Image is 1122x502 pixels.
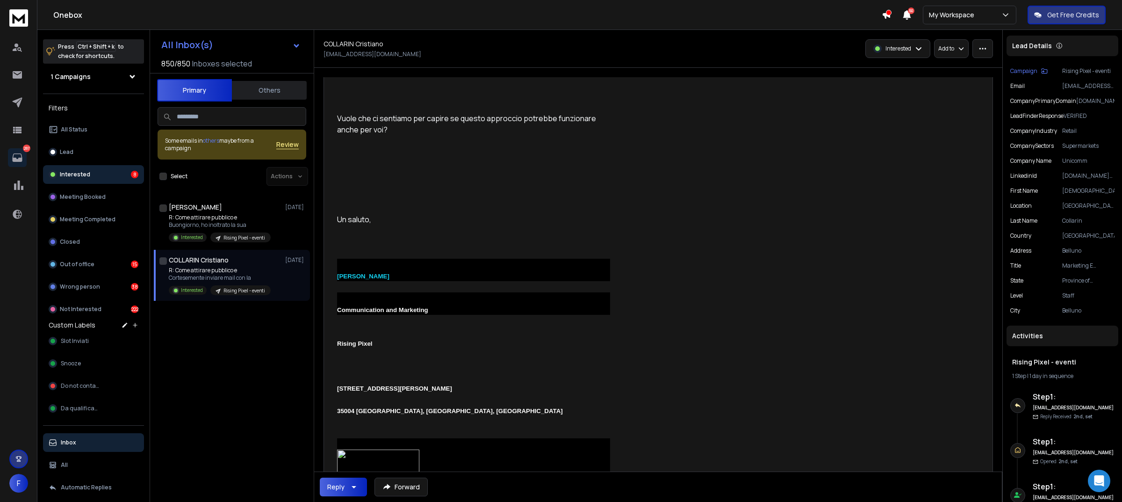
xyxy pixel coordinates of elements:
span: Do not contact [61,382,101,390]
p: [GEOGRAPHIC_DATA], Province of [GEOGRAPHIC_DATA], [GEOGRAPHIC_DATA] [1062,202,1115,210]
p: Campaign [1010,67,1037,75]
p: Supermarkets [1062,142,1115,150]
p: Meeting Booked [60,193,106,201]
p: Belluno [1062,247,1115,255]
p: Get Free Credits [1047,10,1099,20]
p: Vuole che ci sentiamo per capire se questo approccio potrebbe funzionare anche per voi? [337,113,610,135]
p: Collarin [1062,217,1115,225]
button: F [9,474,28,493]
p: companyPrimaryDomain [1010,97,1076,105]
p: Marketing E Comunicazione [1062,262,1115,269]
p: title [1010,262,1021,269]
p: Lead Details [1012,41,1052,51]
button: 1 Campaigns [43,67,144,86]
span: Rising Pixel [337,340,373,347]
p: [DATE] [285,204,306,211]
p: Rising Pixel - eventi [223,287,265,294]
h1: Onebox [53,9,882,21]
span: Da qualificare [61,405,100,412]
button: Review [276,140,299,149]
p: Inbox [61,439,76,446]
p: Lead [60,148,73,156]
p: Meeting Completed [60,216,115,223]
p: Retail [1062,127,1115,135]
p: [DOMAIN_NAME] [1076,97,1115,105]
p: [GEOGRAPHIC_DATA] [1062,232,1115,240]
h1: COLLARIN Cristiano [169,255,229,265]
p: R: Come attirare pubblico e [169,214,271,221]
p: [DEMOGRAPHIC_DATA] [1062,187,1115,195]
p: city [1010,307,1020,314]
h6: [EMAIL_ADDRESS][DOMAIN_NAME] [1033,494,1115,501]
h6: Step 1 : [1033,391,1115,402]
p: address [1010,247,1031,255]
button: Get Free Credits [1028,6,1106,24]
p: Interested [181,287,203,294]
button: Slot Inviati [43,332,144,350]
button: Forward [374,478,428,496]
h6: Step 1 : [1033,481,1115,492]
img: 0 [337,450,419,479]
label: Select [171,173,187,180]
span: 50 [908,7,914,14]
button: All Status [43,120,144,139]
h1: Rising Pixel - eventi [1012,357,1113,367]
p: country [1010,232,1031,240]
div: 15 [131,261,138,268]
button: Meeting Booked [43,188,144,206]
p: Rising Pixel - eventi [1062,67,1115,75]
p: Buongiorno, ho inoltrato la sua [169,221,271,229]
div: Some emails in maybe from a campaign [165,137,276,152]
h1: [PERSON_NAME] [169,203,222,212]
p: Staff [1062,292,1115,299]
p: Out of office [60,261,94,268]
div: 222 [131,306,138,313]
span: Ctrl + Shift + k [76,41,116,52]
h1: COLLARIN Cristiano [324,39,383,49]
button: Inbox [43,433,144,452]
h6: [EMAIL_ADDRESS][DOMAIN_NAME] [1033,404,1115,411]
button: Reply [320,478,367,496]
div: | [1012,372,1113,380]
p: Interested [885,45,911,52]
div: Open Intercom Messenger [1088,470,1110,492]
div: 8 [131,171,138,178]
p: 287 [23,145,30,152]
p: Automatic Replies [61,484,112,491]
button: Snooze [43,354,144,373]
p: Belluno [1062,307,1115,314]
p: location [1010,202,1032,210]
p: companyIndustry [1010,127,1057,135]
button: Automatic Replies [43,478,144,497]
button: Meeting Completed [43,210,144,229]
p: Un saluto, [337,214,610,225]
button: Interested8 [43,165,144,184]
p: leadFinderResponse [1010,112,1064,120]
p: Reply Received [1040,413,1093,420]
button: Others [232,80,307,101]
p: Last Name [1010,217,1037,225]
p: Cortesemente inviare mail con la [169,274,271,282]
p: companySectors [1010,142,1054,150]
button: Da qualificare [43,399,144,418]
button: All Inbox(s) [154,36,308,54]
button: Wrong person38 [43,277,144,296]
h6: [EMAIL_ADDRESS][DOMAIN_NAME] [1033,449,1115,456]
span: others [203,137,219,145]
p: R: Come attirare pubblico e [169,267,271,274]
p: [EMAIL_ADDRESS][DOMAIN_NAME] [1062,82,1115,90]
button: Campaign [1010,67,1048,75]
button: Lead [43,143,144,161]
p: Add to [938,45,954,52]
h1: 1 Campaigns [50,72,91,81]
p: All [61,461,68,469]
p: Closed [60,238,80,246]
button: Not Interested222 [43,300,144,319]
h3: Filters [43,102,144,115]
span: 2nd, set [1058,458,1078,465]
p: All Status [61,126,87,133]
div: Activities [1007,326,1118,346]
p: linkedinId [1010,172,1037,180]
